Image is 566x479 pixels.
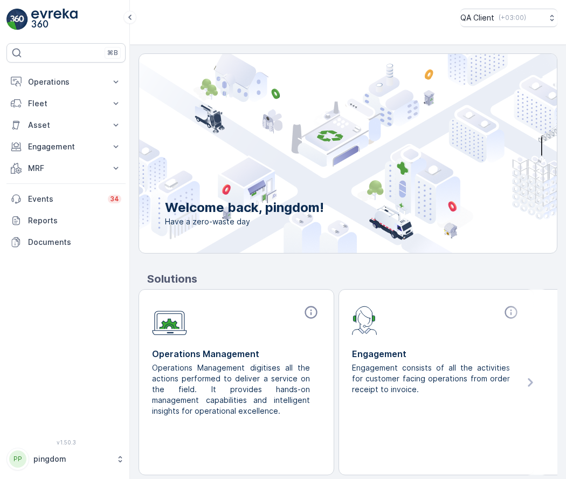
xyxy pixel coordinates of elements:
p: Solutions [147,271,557,287]
p: ( +03:00 ) [499,13,526,22]
img: logo_light-DOdMpM7g.png [31,9,78,30]
p: Events [28,194,101,204]
img: city illustration [91,54,557,253]
a: Documents [6,231,126,253]
a: Events34 [6,188,126,210]
p: Operations Management [152,347,321,360]
p: Welcome back, pingdom! [165,199,324,216]
a: Reports [6,210,126,231]
button: QA Client(+03:00) [460,9,557,27]
img: module-icon [152,305,187,336]
p: pingdom [33,454,111,464]
p: Operations Management digitises all the actions performed to deliver a service on the field. It p... [152,362,312,416]
p: MRF [28,163,104,174]
button: Operations [6,71,126,93]
p: Fleet [28,98,104,109]
button: Asset [6,114,126,136]
img: module-icon [352,305,377,335]
div: PP [9,450,26,468]
p: Engagement [28,141,104,152]
p: QA Client [460,12,494,23]
span: v 1.50.3 [6,439,126,446]
p: ⌘B [107,49,118,57]
button: Fleet [6,93,126,114]
p: Asset [28,120,104,131]
p: 34 [110,195,119,203]
span: Have a zero-waste day [165,216,324,227]
p: Documents [28,237,121,248]
button: MRF [6,158,126,179]
button: Engagement [6,136,126,158]
img: logo [6,9,28,30]
p: Engagement consists of all the activities for customer facing operations from order receipt to in... [352,362,512,395]
button: PPpingdom [6,448,126,470]
p: Engagement [352,347,521,360]
p: Reports [28,215,121,226]
p: Operations [28,77,104,87]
